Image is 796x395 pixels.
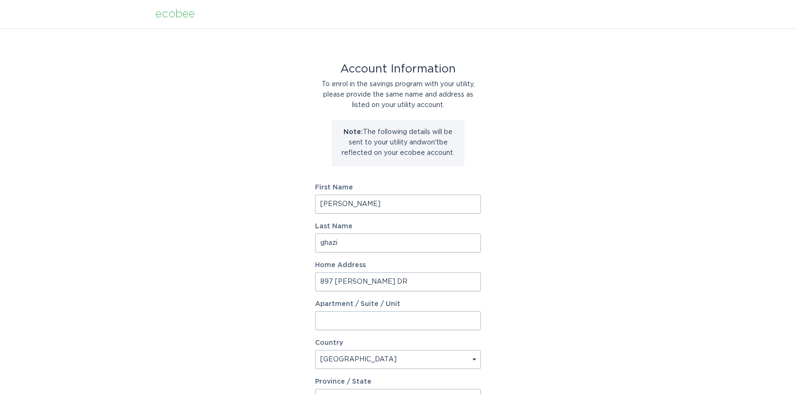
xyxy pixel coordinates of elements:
[315,184,481,191] label: First Name
[315,301,481,307] label: Apartment / Suite / Unit
[315,340,343,346] label: Country
[315,378,371,385] label: Province / State
[315,79,481,110] div: To enrol in the savings program with your utility, please provide the same name and address as li...
[315,64,481,74] div: Account Information
[315,262,481,269] label: Home Address
[339,127,457,158] p: The following details will be sent to your utility and won't be reflected on your ecobee account.
[155,9,195,19] div: ecobee
[315,223,481,230] label: Last Name
[344,129,363,135] strong: Note:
